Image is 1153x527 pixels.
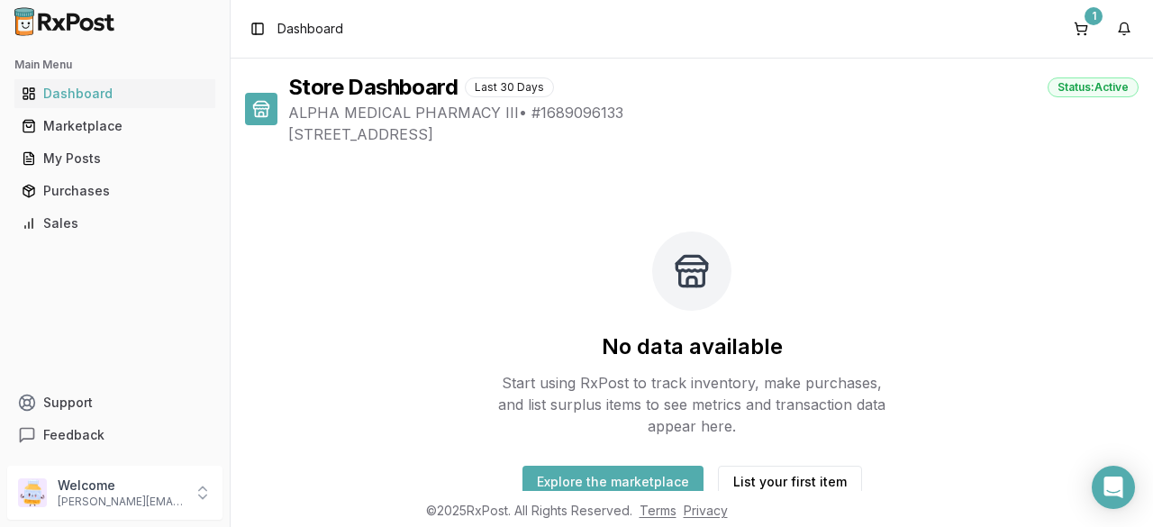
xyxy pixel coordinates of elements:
[602,332,783,361] h2: No data available
[14,142,215,175] a: My Posts
[465,77,554,97] div: Last 30 Days
[640,503,676,518] a: Terms
[522,466,704,498] button: Explore the marketplace
[7,79,222,108] button: Dashboard
[1085,7,1103,25] div: 1
[22,214,208,232] div: Sales
[22,182,208,200] div: Purchases
[58,477,183,495] p: Welcome
[7,112,222,141] button: Marketplace
[14,110,215,142] a: Marketplace
[718,466,862,498] button: List your first item
[490,372,894,437] p: Start using RxPost to track inventory, make purchases, and list surplus items to see metrics and ...
[288,123,1139,145] span: [STREET_ADDRESS]
[7,386,222,419] button: Support
[1048,77,1139,97] div: Status: Active
[22,117,208,135] div: Marketplace
[7,209,222,238] button: Sales
[277,20,343,38] nav: breadcrumb
[22,150,208,168] div: My Posts
[1092,466,1135,509] div: Open Intercom Messenger
[22,85,208,103] div: Dashboard
[288,102,1139,123] span: ALPHA MEDICAL PHARMACY III • # 1689096133
[14,175,215,207] a: Purchases
[14,77,215,110] a: Dashboard
[288,73,458,102] h1: Store Dashboard
[277,20,343,38] span: Dashboard
[43,426,104,444] span: Feedback
[7,419,222,451] button: Feedback
[14,58,215,72] h2: Main Menu
[58,495,183,509] p: [PERSON_NAME][EMAIL_ADDRESS][DOMAIN_NAME]
[18,478,47,507] img: User avatar
[7,7,123,36] img: RxPost Logo
[684,503,728,518] a: Privacy
[7,177,222,205] button: Purchases
[1067,14,1095,43] button: 1
[7,144,222,173] button: My Posts
[14,207,215,240] a: Sales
